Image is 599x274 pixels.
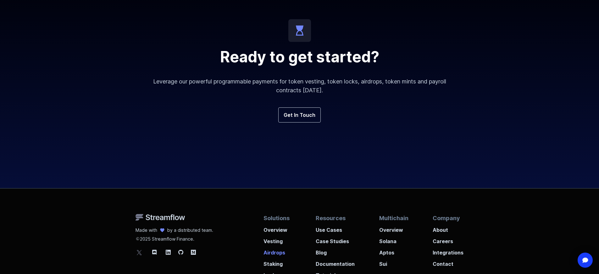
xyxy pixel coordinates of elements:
[316,222,355,234] a: Use Cases
[379,222,408,234] a: Overview
[433,222,463,234] a: About
[316,245,355,256] a: Blog
[379,256,408,268] a: Sui
[263,256,291,268] a: Staking
[433,234,463,245] a: Careers
[263,222,291,234] a: Overview
[433,245,463,256] a: Integrations
[136,233,213,242] p: 2025 Streamflow Finance.
[316,256,355,268] a: Documentation
[288,19,311,42] img: icon
[433,256,463,268] a: Contact
[136,227,157,233] p: Made with
[379,234,408,245] a: Solana
[316,214,355,222] p: Resources
[263,245,291,256] a: Airdrops
[136,214,185,221] img: Streamflow Logo
[263,234,291,245] a: Vesting
[433,214,463,222] p: Company
[149,77,451,95] p: Leverage our powerful programmable payments for token vesting, token locks, airdrops, token mints...
[167,227,213,233] p: by a distributed team.
[278,107,321,123] a: Get In Touch
[263,214,291,222] p: Solutions
[578,253,593,268] div: Open Intercom Messenger
[379,214,408,222] p: Multichain
[379,245,408,256] a: Aptos
[316,234,355,245] a: Case Studies
[149,49,451,65] h2: Ready to get started?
